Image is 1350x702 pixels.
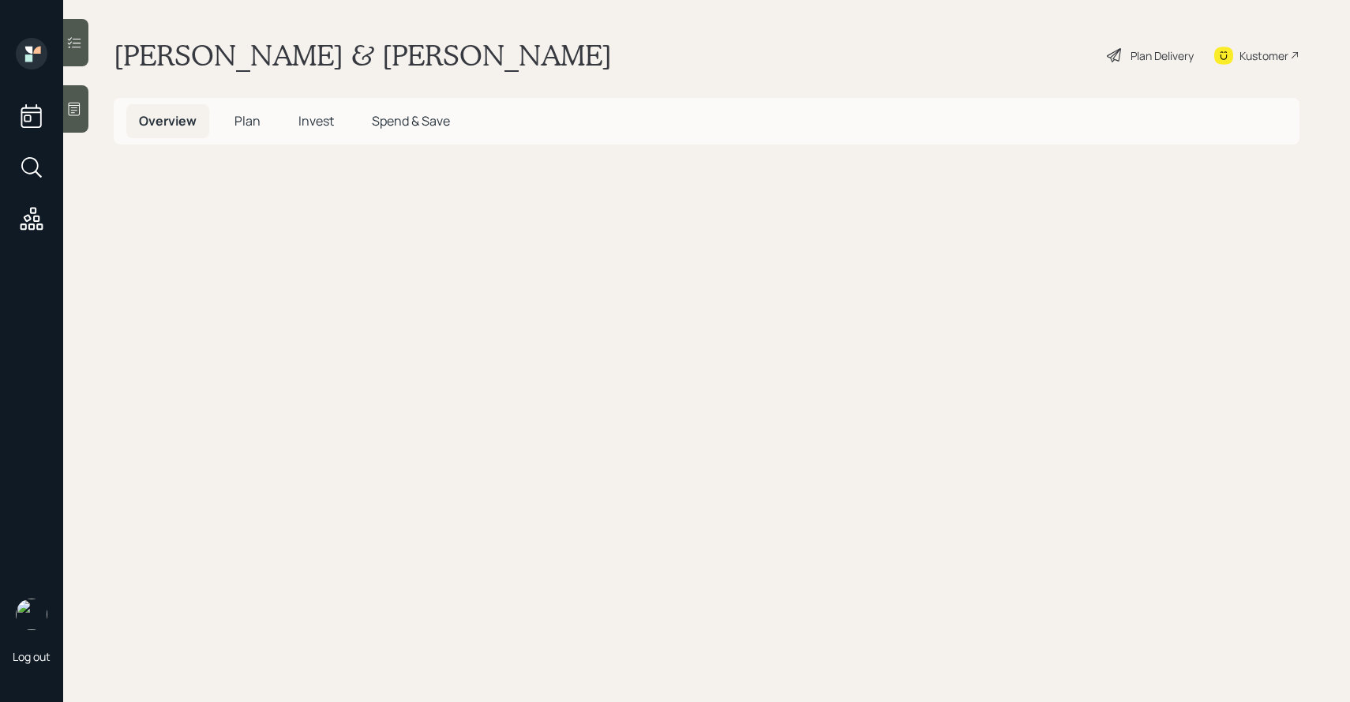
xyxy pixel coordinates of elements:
[114,38,612,73] h1: [PERSON_NAME] & [PERSON_NAME]
[1131,47,1194,64] div: Plan Delivery
[13,649,51,664] div: Log out
[16,599,47,630] img: sami-boghos-headshot.png
[1239,47,1288,64] div: Kustomer
[298,112,334,130] span: Invest
[372,112,450,130] span: Spend & Save
[234,112,261,130] span: Plan
[139,112,197,130] span: Overview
